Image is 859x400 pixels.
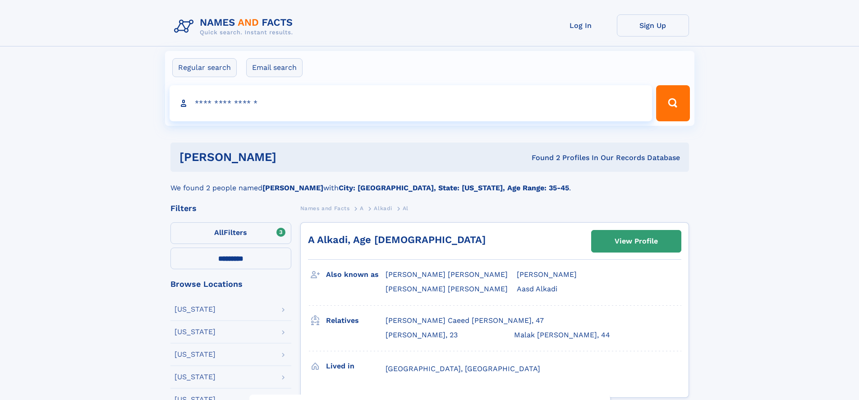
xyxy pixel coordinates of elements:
span: A [360,205,364,211]
input: search input [170,85,652,121]
h1: [PERSON_NAME] [179,152,404,163]
div: View Profile [615,231,658,252]
div: [US_STATE] [175,306,216,313]
div: [US_STATE] [175,328,216,336]
div: [US_STATE] [175,373,216,381]
a: [PERSON_NAME] Caeed [PERSON_NAME], 47 [386,316,544,326]
a: View Profile [592,230,681,252]
a: Malak [PERSON_NAME], 44 [514,330,610,340]
h3: Also known as [326,267,386,282]
a: A [360,202,364,214]
span: All [214,228,224,237]
span: Al [403,205,409,211]
b: [PERSON_NAME] [262,184,323,192]
span: [GEOGRAPHIC_DATA], [GEOGRAPHIC_DATA] [386,364,540,373]
label: Email search [246,58,303,77]
h3: Relatives [326,313,386,328]
button: Search Button [656,85,689,121]
span: Aasd Alkadi [517,285,557,293]
span: [PERSON_NAME] [517,270,577,279]
div: Found 2 Profiles In Our Records Database [404,153,680,163]
a: A Alkadi, Age [DEMOGRAPHIC_DATA] [308,234,486,245]
a: [PERSON_NAME], 23 [386,330,458,340]
label: Regular search [172,58,237,77]
a: Sign Up [617,14,689,37]
a: Alkadi [374,202,392,214]
div: We found 2 people named with . [170,172,689,193]
span: Alkadi [374,205,392,211]
img: Logo Names and Facts [170,14,300,39]
span: [PERSON_NAME] [PERSON_NAME] [386,285,508,293]
b: City: [GEOGRAPHIC_DATA], State: [US_STATE], Age Range: 35-45 [339,184,569,192]
a: Names and Facts [300,202,350,214]
div: Filters [170,204,291,212]
div: [US_STATE] [175,351,216,358]
label: Filters [170,222,291,244]
div: Browse Locations [170,280,291,288]
span: [PERSON_NAME] [PERSON_NAME] [386,270,508,279]
a: Log In [545,14,617,37]
h3: Lived in [326,359,386,374]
